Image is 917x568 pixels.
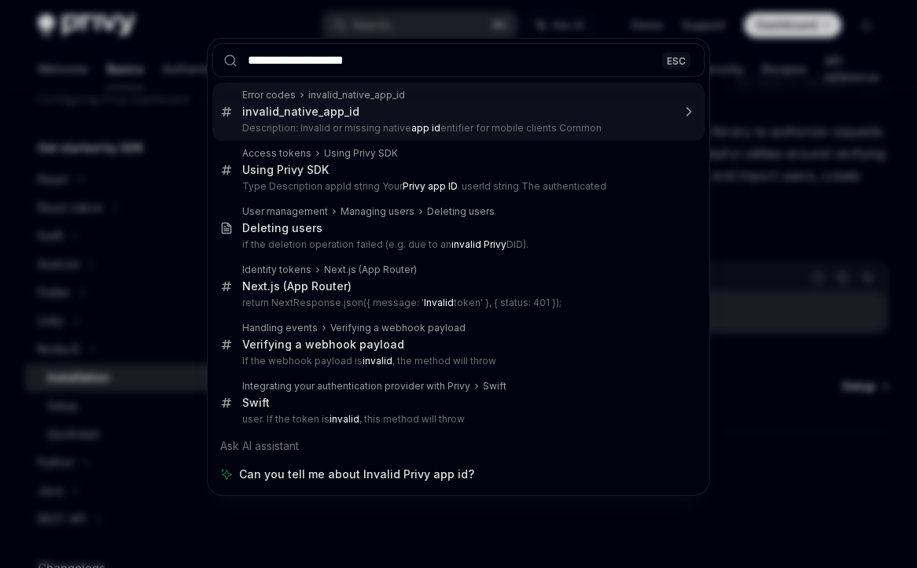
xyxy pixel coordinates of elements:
p: Description: Invalid or missing native entifier for mobile clients Common [242,122,672,135]
div: Integrating your authentication provider with Privy [242,380,470,393]
b: Invalid [424,297,454,308]
p: user. If the token is , this method will throw [242,413,672,426]
div: invalid_native_app_id [242,105,359,119]
div: Deleting users [242,221,322,235]
div: Next.js (App Router) [324,264,417,276]
div: Next.js (App Router) [242,279,352,293]
div: Using Privy SDK [324,147,398,160]
div: invalid_native_app_id [308,89,405,101]
div: Deleting users [427,205,495,218]
div: Access tokens [242,147,311,160]
p: return NextResponse.json({ message: ' token' }, { status: 401 }); [242,297,672,309]
div: ESC [662,52,691,68]
b: Privy app ID [403,180,457,192]
div: Using Privy SDK [242,163,329,177]
b: invalid [363,355,392,367]
span: Can you tell me about Invalid Privy app id? [239,467,474,482]
div: Verifying a webhook payload [330,322,466,334]
div: Swift [242,396,270,410]
div: Verifying a webhook payload [242,337,404,352]
div: Error codes [242,89,296,101]
b: invalid [330,413,359,425]
b: invalid Privy [451,238,506,250]
b: app id [411,122,440,134]
div: Handling events [242,322,318,334]
div: Ask AI assistant [212,432,705,460]
div: Identity tokens [242,264,311,276]
div: User management [242,205,328,218]
p: Type Description appId string Your . userId string The authenticated [242,180,672,193]
div: Managing users [341,205,414,218]
p: if the deletion operation failed (e.g. due to an DID). [242,238,672,251]
p: If the webhook payload is , the method will throw [242,355,672,367]
div: Swift [483,380,506,393]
